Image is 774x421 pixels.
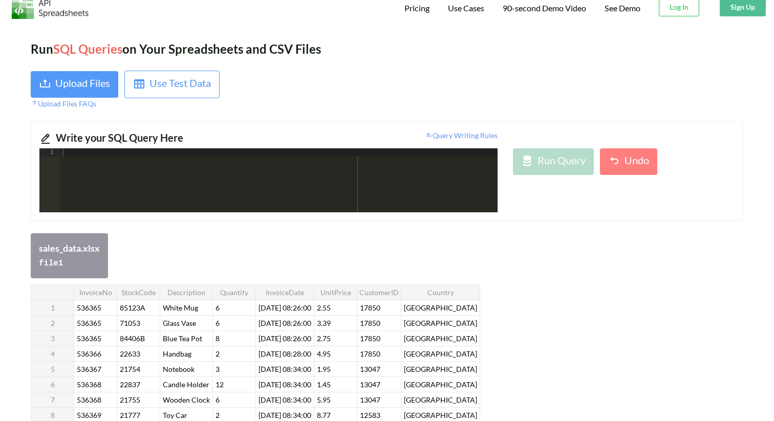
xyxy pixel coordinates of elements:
[357,284,401,300] th: CustomerID
[213,378,226,391] span: 12
[358,393,382,406] span: 13047
[358,332,382,345] span: 17850
[358,301,382,314] span: 17850
[315,347,333,360] span: 4.95
[161,317,198,329] span: Glass Vase
[213,317,222,329] span: 6
[31,361,74,376] th: 5
[358,317,382,329] span: 17850
[161,301,200,314] span: White Mug
[314,284,357,300] th: UnitPrice
[56,130,261,148] div: Write your SQL Query Here
[75,363,103,375] span: 536367
[256,301,313,314] span: [DATE] 08:26:00
[118,317,142,329] span: 71053
[31,376,74,392] th: 6
[161,393,212,406] span: Wooden Clock
[74,284,117,300] th: InvoiceNo
[256,332,313,345] span: [DATE] 08:26:00
[53,41,122,56] span: SQL Queries
[75,317,103,329] span: 536365
[39,259,63,268] code: file 1
[256,378,313,391] span: [DATE] 08:34:00
[315,378,333,391] span: 1.45
[213,347,222,360] span: 2
[39,148,60,157] div: 1
[402,363,479,375] span: [GEOGRAPHIC_DATA]
[358,347,382,360] span: 17850
[213,332,222,345] span: 8
[117,284,160,300] th: StockCode
[75,393,103,406] span: 536368
[31,40,743,58] div: Run on Your Spreadsheets and CSV Files
[605,3,640,14] a: See Demo
[315,301,333,314] span: 2.55
[315,393,333,406] span: 5.95
[358,363,382,375] span: 13047
[75,332,103,345] span: 536365
[404,3,429,13] span: Pricing
[315,363,333,375] span: 1.95
[448,3,484,13] span: Use Cases
[425,131,498,140] span: Query Writing Rules
[256,393,313,406] span: [DATE] 08:34:00
[600,148,657,175] button: Undo
[256,347,313,360] span: [DATE] 08:28:00
[118,393,142,406] span: 21755
[358,378,382,391] span: 13047
[402,347,479,360] span: [GEOGRAPHIC_DATA]
[149,75,211,94] div: Use Test Data
[625,152,649,171] div: Undo
[256,284,314,300] th: InvoiceDate
[503,4,586,12] span: 90-second Demo Video
[31,300,74,315] th: 1
[402,317,479,329] span: [GEOGRAPHIC_DATA]
[256,317,313,329] span: [DATE] 08:26:00
[31,392,74,407] th: 7
[315,317,333,329] span: 3.39
[118,332,147,345] span: 84406B
[161,363,197,375] span: Notebook
[118,378,142,391] span: 22837
[213,363,222,375] span: 3
[213,393,222,406] span: 6
[402,378,479,391] span: [GEOGRAPHIC_DATA]
[118,347,142,360] span: 22633
[161,332,204,345] span: Blue Tea Pot
[124,71,220,98] button: Use Test Data
[75,378,103,391] span: 536368
[513,148,594,175] button: Run Query
[31,330,74,346] th: 3
[39,241,100,255] div: sales_data.xlsx
[160,284,213,300] th: Description
[31,99,96,108] span: Upload Files FAQs
[118,301,147,314] span: 85123A
[31,346,74,361] th: 4
[402,332,479,345] span: [GEOGRAPHIC_DATA]
[31,71,118,98] button: Upload Files
[213,284,256,300] th: Quantity
[55,75,110,94] div: Upload Files
[161,378,211,391] span: Candle Holder
[161,347,193,360] span: Handbag
[315,332,333,345] span: 2.75
[31,315,74,330] th: 2
[537,152,586,171] div: Run Query
[402,301,479,314] span: [GEOGRAPHIC_DATA]
[256,363,313,375] span: [DATE] 08:34:00
[401,284,480,300] th: Country
[75,347,103,360] span: 536366
[75,301,103,314] span: 536365
[213,301,222,314] span: 6
[402,393,479,406] span: [GEOGRAPHIC_DATA]
[118,363,142,375] span: 21754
